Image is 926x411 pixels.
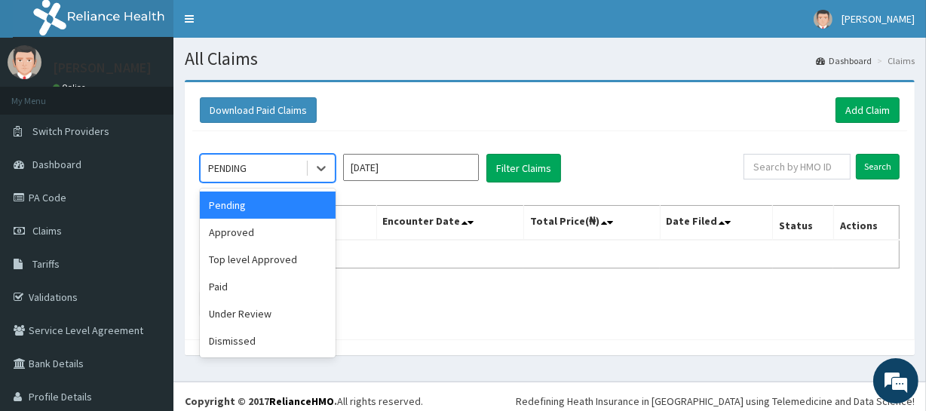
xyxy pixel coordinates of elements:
div: Minimize live chat window [247,8,284,44]
div: Pending [200,192,336,219]
input: Search [856,154,900,179]
div: Approved [200,219,336,246]
span: Dashboard [32,158,81,171]
div: PENDING [208,161,247,176]
input: Search by HMO ID [744,154,851,179]
a: RelianceHMO [269,394,334,408]
div: Paid [200,273,336,300]
th: Status [773,206,834,241]
input: Select Month and Year [343,154,479,181]
strong: Copyright © 2017 . [185,394,337,408]
span: [PERSON_NAME] [842,12,915,26]
h1: All Claims [185,49,915,69]
img: d_794563401_company_1708531726252_794563401 [28,75,61,113]
a: Add Claim [836,97,900,123]
span: Switch Providers [32,124,109,138]
button: Download Paid Claims [200,97,317,123]
span: Tariffs [32,257,60,271]
span: Claims [32,224,62,238]
textarea: Type your message and hit 'Enter' [8,261,287,314]
a: Online [53,82,89,93]
th: Encounter Date [376,206,523,241]
a: Dashboard [816,54,872,67]
th: Total Price(₦) [523,206,660,241]
li: Claims [873,54,915,67]
th: Date Filed [660,206,773,241]
div: Dismissed [200,327,336,354]
div: Under Review [200,300,336,327]
p: [PERSON_NAME] [53,61,152,75]
div: Top level Approved [200,246,336,273]
div: Chat with us now [78,84,253,104]
div: Redefining Heath Insurance in [GEOGRAPHIC_DATA] using Telemedicine and Data Science! [516,394,915,409]
img: User Image [814,10,832,29]
button: Filter Claims [486,154,561,182]
span: We're online! [87,115,208,267]
th: Actions [833,206,899,241]
img: User Image [8,45,41,79]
